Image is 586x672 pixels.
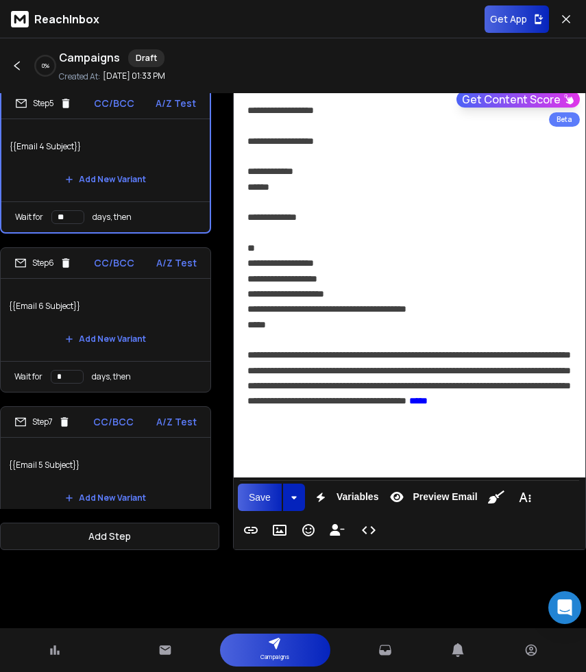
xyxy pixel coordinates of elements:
p: [DATE] 01:33 PM [103,71,165,82]
div: Open Intercom Messenger [548,591,581,624]
button: Save [238,484,282,511]
p: CC/BCC [94,256,134,270]
button: Emoticons [295,517,321,544]
div: Step 5 [15,97,72,110]
p: Wait for [14,371,42,382]
button: Code View [356,517,382,544]
span: Preview Email [410,491,480,503]
p: Created At: [59,71,100,82]
p: {{Email 6 Subject}} [9,287,202,325]
button: Get App [485,5,549,33]
div: Beta [549,112,580,127]
button: Add New Variant [54,166,157,193]
button: Get Content Score [456,91,580,108]
p: Wait for [15,212,43,223]
p: {{Email 5 Subject}} [9,446,202,484]
button: Clean HTML [483,484,509,511]
p: A/Z Test [156,415,197,429]
div: Step 7 [14,416,71,428]
div: Step 6 [14,257,72,269]
p: A/Z Test [156,256,197,270]
button: More Text [512,484,538,511]
button: Insert Image (⌘P) [267,517,293,544]
button: Insert Link (⌘K) [238,517,264,544]
span: Variables [334,491,382,503]
p: ReachInbox [34,11,99,27]
p: days, then [93,212,132,223]
p: {{Email 4 Subject}} [10,127,202,166]
p: CC/BCC [94,97,134,110]
button: Preview Email [384,484,480,511]
div: Draft [128,49,164,67]
button: Insert Unsubscribe Link [324,517,350,544]
p: A/Z Test [156,97,196,110]
p: days, then [92,371,131,382]
h1: Campaigns [59,49,120,67]
p: CC/BCC [93,415,134,429]
button: Add New Variant [54,484,157,512]
p: Campaigns [260,650,289,664]
button: Add New Variant [54,325,157,353]
button: Variables [308,484,382,511]
p: 0 % [42,62,49,70]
